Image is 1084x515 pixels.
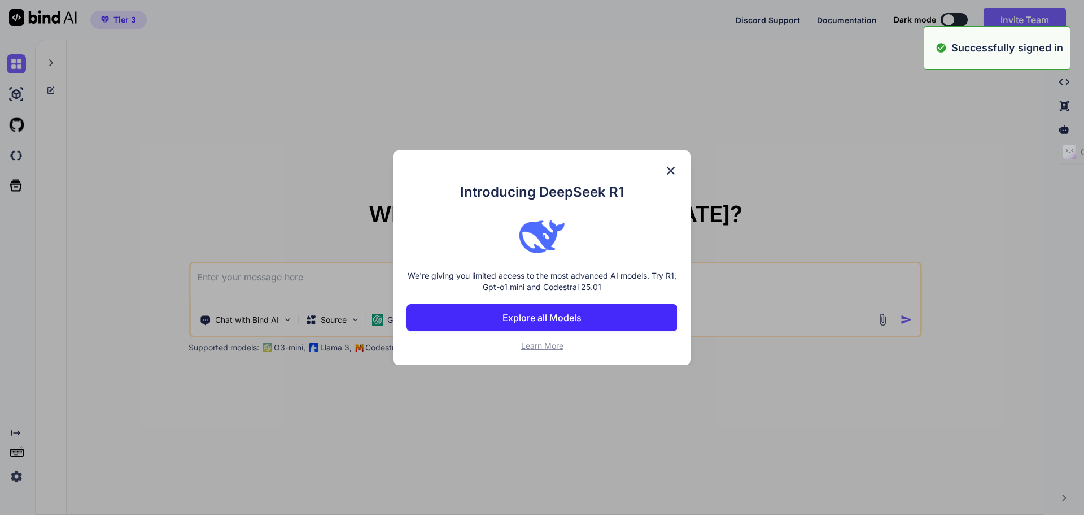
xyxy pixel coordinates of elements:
[951,40,1063,55] p: Successfully signed in
[664,164,677,178] img: close
[406,304,677,331] button: Explore all Models
[521,341,563,350] span: Learn More
[519,214,565,259] img: bind logo
[406,182,677,202] h1: Introducing DeepSeek R1
[406,270,677,293] p: We're giving you limited access to the most advanced AI models. Try R1, Gpt-o1 mini and Codestral...
[936,40,947,55] img: alert
[502,311,582,324] p: Explore all Models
